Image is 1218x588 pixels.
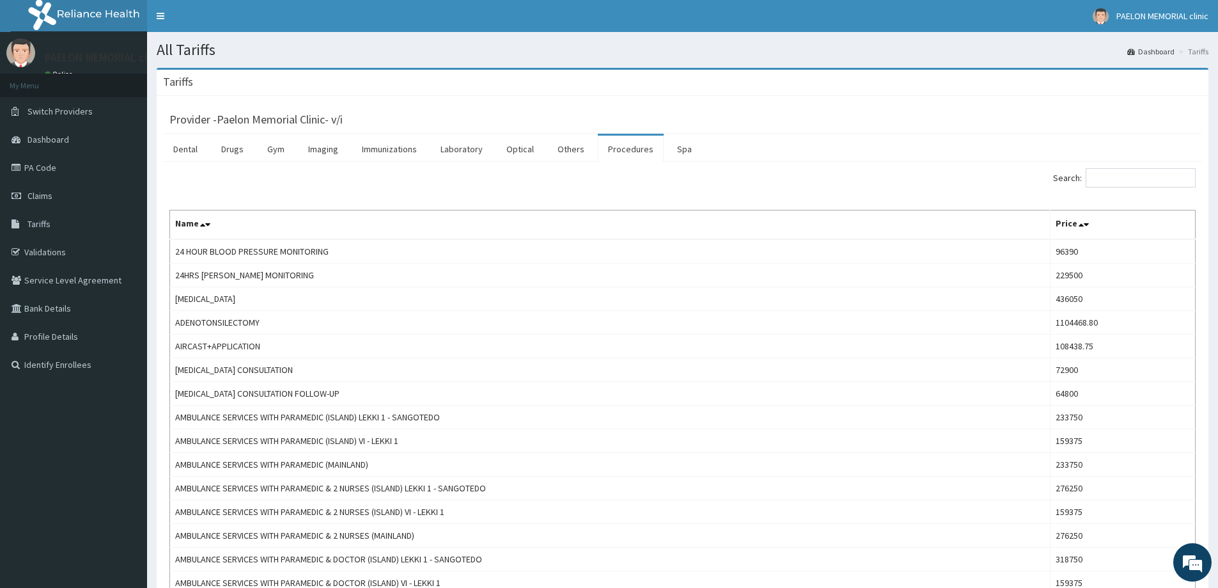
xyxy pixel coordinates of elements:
a: Online [45,70,75,79]
span: Dashboard [27,134,69,145]
td: [MEDICAL_DATA] [170,287,1050,311]
td: AIRCAST+APPLICATION [170,335,1050,358]
p: PAELON MEMORIAL clinic [45,52,165,63]
span: PAELON MEMORIAL clinic [1116,10,1208,22]
a: Drugs [211,136,254,163]
td: 96390 [1050,239,1195,264]
input: Search: [1086,168,1196,187]
td: AMBULANCE SERVICES WITH PARAMEDIC & 2 NURSES (MAINLAND) [170,524,1050,548]
a: Imaging [298,136,348,163]
li: Tariffs [1176,46,1208,57]
td: 276250 [1050,477,1195,500]
td: ADENOTONSILECTOMY [170,311,1050,335]
td: 159375 [1050,429,1195,453]
td: [MEDICAL_DATA] CONSULTATION FOLLOW-UP [170,382,1050,406]
td: 64800 [1050,382,1195,406]
th: Price [1050,211,1195,240]
td: AMBULANCE SERVICES WITH PARAMEDIC (MAINLAND) [170,453,1050,477]
a: Dashboard [1127,46,1175,57]
a: Laboratory [430,136,493,163]
label: Search: [1053,168,1196,187]
td: 436050 [1050,287,1195,311]
span: Switch Providers [27,106,93,117]
td: 1104468.80 [1050,311,1195,335]
td: 229500 [1050,264,1195,287]
a: Others [547,136,595,163]
td: [MEDICAL_DATA] CONSULTATION [170,358,1050,382]
td: AMBULANCE SERVICES WITH PARAMEDIC & DOCTOR (ISLAND) LEKKI 1 - SANGOTEDO [170,548,1050,571]
a: Optical [496,136,544,163]
td: 108438.75 [1050,335,1195,358]
td: 276250 [1050,524,1195,548]
td: AMBULANCE SERVICES WITH PARAMEDIC & 2 NURSES (ISLAND) LEKKI 1 - SANGOTEDO [170,477,1050,500]
a: Procedures [598,136,664,163]
td: 159375 [1050,500,1195,524]
h3: Provider - Paelon Memorial Clinic- v/i [169,114,343,125]
td: 233750 [1050,406,1195,429]
a: Gym [257,136,295,163]
td: AMBULANCE SERVICES WITH PARAMEDIC & 2 NURSES (ISLAND) VI - LEKKI 1 [170,500,1050,524]
td: AMBULANCE SERVICES WITH PARAMEDIC (ISLAND) VI - LEKKI 1 [170,429,1050,453]
td: 24 HOUR BLOOD PRESSURE MONITORING [170,239,1050,264]
span: Tariffs [27,218,51,230]
img: User Image [6,38,35,67]
h1: All Tariffs [157,42,1208,58]
a: Spa [667,136,702,163]
h3: Tariffs [163,76,193,88]
img: User Image [1093,8,1109,24]
th: Name [170,211,1050,240]
span: Claims [27,190,52,202]
a: Dental [163,136,208,163]
a: Immunizations [352,136,427,163]
td: 318750 [1050,548,1195,571]
td: 24HRS [PERSON_NAME] MONITORING [170,264,1050,287]
td: 72900 [1050,358,1195,382]
td: 233750 [1050,453,1195,477]
td: AMBULANCE SERVICES WITH PARAMEDIC (ISLAND) LEKKI 1 - SANGOTEDO [170,406,1050,429]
